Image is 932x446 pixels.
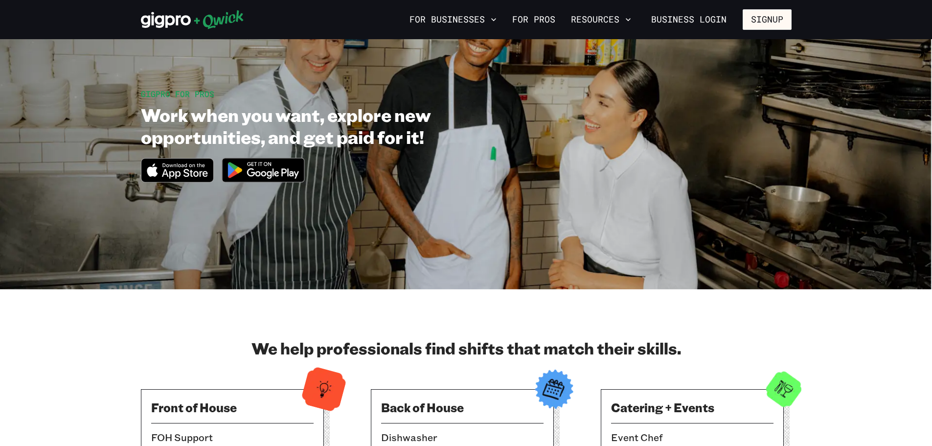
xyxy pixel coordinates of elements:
[151,399,314,415] h3: Front of House
[567,11,635,28] button: Resources
[151,431,314,444] li: FOH Support
[141,174,214,185] a: Download on the App Store
[611,431,773,444] li: Event Chef
[216,152,311,188] img: Get it on Google Play
[611,399,773,415] h3: Catering + Events
[141,104,531,148] h1: Work when you want, explore new opportunities, and get paid for it!
[743,9,792,30] button: Signup
[381,399,544,415] h3: Back of House
[406,11,500,28] button: For Businesses
[643,9,735,30] a: Business Login
[508,11,559,28] a: For Pros
[381,431,544,444] li: Dishwasher
[141,338,792,358] h2: We help professionals find shifts that match their skills.
[141,89,214,99] span: GIGPRO FOR PROS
